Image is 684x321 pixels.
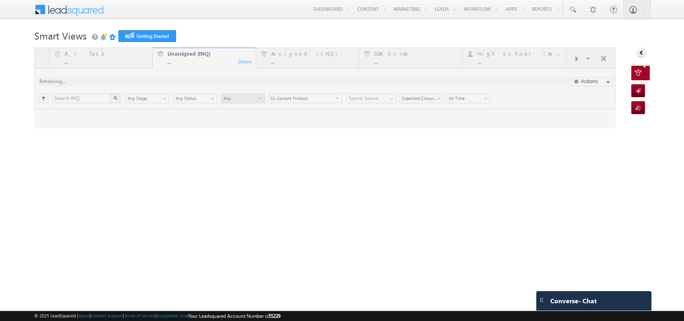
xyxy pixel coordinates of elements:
a: About [78,313,90,318]
span: 55229 [268,313,280,319]
a: Terms of Service [124,313,155,318]
span: Your Leadsquared Account Number is [189,313,280,319]
span: Converse - Chat [550,297,597,304]
a: Acceptable Use [157,313,187,318]
a: Contact Support [91,313,123,318]
img: carter-drag [538,297,545,303]
span: Smart Views [34,29,87,42]
a: Getting Started [118,30,176,42]
span: © 2025 LeadSquared | | | | | [34,312,280,320]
